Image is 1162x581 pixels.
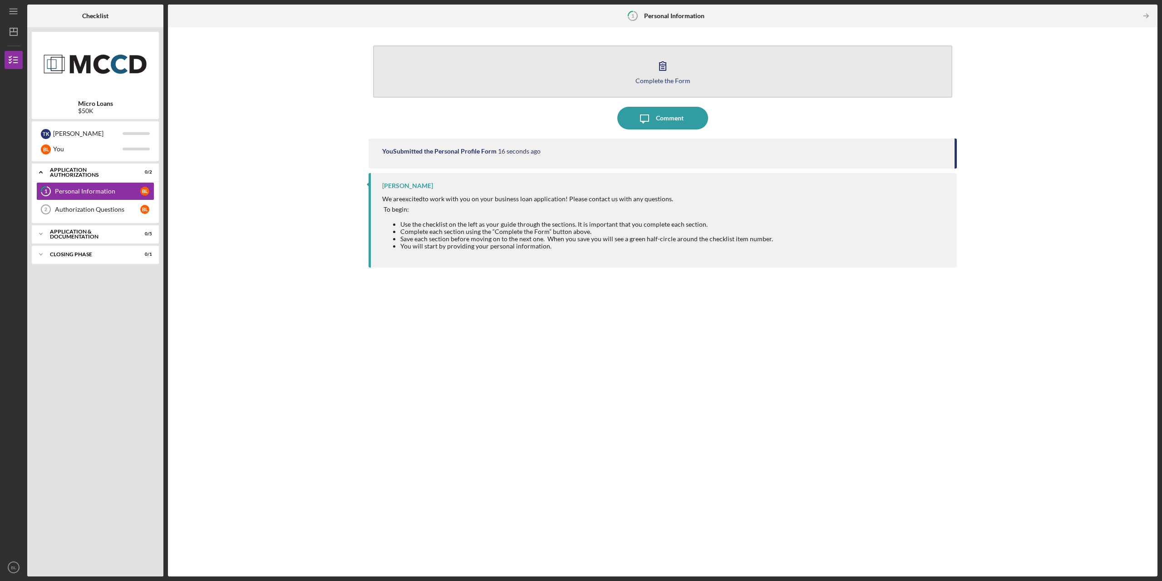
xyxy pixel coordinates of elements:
[50,167,129,178] div: Application Authorizations
[400,221,773,228] li: Use the checklist on the left as your guide through the sections. It is important that you comple...
[423,195,566,203] span: to work with you on your business loan application
[400,235,773,243] li: Save each section before moving on to the next one. When you save you will see a green half-circl...
[373,45,952,98] button: Complete the Form
[41,144,51,154] div: B L
[140,187,149,196] div: B L
[136,231,152,237] div: 0 / 5
[617,107,708,129] button: Comment
[53,141,123,157] div: You
[32,36,159,91] img: Product logo
[400,228,773,235] div: Complete each section using the “Complete the Form” button above.
[136,169,152,175] div: 0 / 2
[41,129,51,139] div: T K
[55,206,140,213] div: Authorization Questions
[569,195,672,203] span: Please contact us with any questions
[382,182,433,189] div: [PERSON_NAME]
[631,13,634,19] tspan: 1
[402,195,423,203] span: excited
[44,189,47,194] tspan: 1
[78,100,113,107] b: Micro Loans
[44,207,47,212] tspan: 2
[635,77,690,84] div: Complete the Form
[11,565,16,570] text: BL
[82,12,108,20] b: Checklist
[140,205,149,214] div: B L
[53,126,123,141] div: [PERSON_NAME]
[566,195,568,203] span: !
[50,229,129,239] div: Application & Documentation
[382,195,402,203] span: We are
[50,252,129,257] div: Closing Phase
[136,252,152,257] div: 0 / 1
[384,205,409,213] span: To begin:
[36,182,154,200] a: 1Personal InformationBL
[400,242,551,250] span: You will start by providing your personal information.
[644,12,704,20] b: Personal Information
[5,558,23,576] button: BL
[656,107,684,129] div: Comment
[382,148,497,155] div: You Submitted the Personal Profile Form
[672,195,673,203] span: .
[498,148,541,155] time: 2025-08-15 01:22
[36,200,154,218] a: 2Authorization QuestionsBL
[78,107,113,114] div: $50K
[55,188,140,195] div: Personal Information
